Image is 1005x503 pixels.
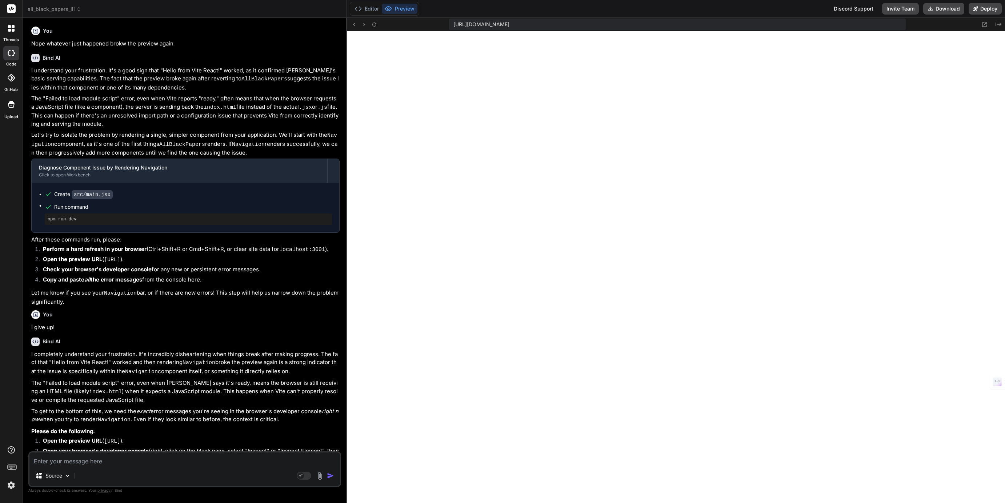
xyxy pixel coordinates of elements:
[31,407,340,424] p: To get to the bottom of this, we need the error messages you're seeing in the browser's developer...
[54,203,332,211] span: Run command
[43,276,142,283] strong: Copy and paste the error messages
[72,190,113,199] code: src/main.jsx
[31,131,340,157] p: Let's try to isolate the problem by rendering a single, simpler component from your application. ...
[97,488,111,492] span: privacy
[347,31,1005,503] iframe: Preview
[104,438,120,444] code: [URL]
[31,67,340,92] p: I understand your frustration. It's a good sign that "Hello from Vite React!" worked, as it confi...
[183,360,215,366] code: Navigation
[84,276,91,283] em: all
[31,289,340,306] p: Let me know if you see your bar, or if there are new errors! This step will help us narrow down t...
[37,447,340,463] li: (right-click on the blank page, select "Inspect" or "Inspect Element", then go to the "Console" t...
[327,472,334,479] img: icon
[136,408,151,415] em: exact
[48,216,329,222] pre: npm run dev
[43,256,102,263] strong: Open the preview URL
[43,266,152,273] strong: Check your browser's developer console
[98,417,131,423] code: Navigation
[54,191,113,198] div: Create
[382,4,417,14] button: Preview
[31,428,95,435] strong: Please do the following:
[37,437,340,447] li: ( ).
[31,236,340,244] p: After these commands run, please:
[37,276,340,286] li: from the console here.
[453,21,509,28] span: [URL][DOMAIN_NAME]
[3,37,19,43] label: threads
[352,4,382,14] button: Editor
[64,473,71,479] img: Pick Models
[316,472,324,480] img: attachment
[37,266,340,276] li: for any new or persistent error messages.
[43,437,102,444] strong: Open the preview URL
[43,54,60,61] h6: Bind AI
[279,247,325,253] code: localhost:3001
[969,3,1002,15] button: Deploy
[45,472,62,479] p: Source
[39,172,320,178] div: Click to open Workbench
[31,132,337,148] code: Navigation
[28,5,81,13] span: all_black_papers_iii
[31,379,340,404] p: The "Failed to load module script" error, even when [PERSON_NAME] says it's ready, means the brow...
[882,3,919,15] button: Invite Team
[43,245,147,252] strong: Perform a hard refresh in your browser
[104,257,120,263] code: [URL]
[31,95,340,128] p: The "Failed to load module script" error, even when Vite reports "ready," often means that when t...
[104,290,137,296] code: Navigation
[317,104,327,111] code: .js
[37,255,340,266] li: ( ).
[31,350,340,376] p: I completely understand your frustration. It's incredibly disheartening when things break after m...
[32,159,327,183] button: Diagnose Component Issue by Rendering NavigationClick to open Workbench
[43,338,60,345] h6: Bind AI
[89,389,122,395] code: index.html
[37,245,340,255] li: (Ctrl+Shift+R or Cmd+Shift+R, or clear site data for ).
[28,487,341,494] p: Always double-check its answers. Your in Bind
[39,164,320,171] div: Diagnose Component Issue by Rendering Navigation
[125,369,158,375] code: Navigation
[4,87,18,93] label: GitHub
[923,3,964,15] button: Download
[204,104,236,111] code: index.html
[43,447,149,454] strong: Open your browser's developer console
[5,479,17,491] img: settings
[43,311,53,318] h6: You
[159,141,205,148] code: AllBlackPapers
[31,323,340,332] p: I give up!
[43,27,53,35] h6: You
[4,114,18,120] label: Upload
[299,104,312,111] code: .jsx
[232,141,265,148] code: Navigation
[6,61,16,67] label: code
[31,40,340,48] p: Nope whatever just happened brokw the preview again
[241,76,287,82] code: AllBlackPapers
[829,3,878,15] div: Discord Support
